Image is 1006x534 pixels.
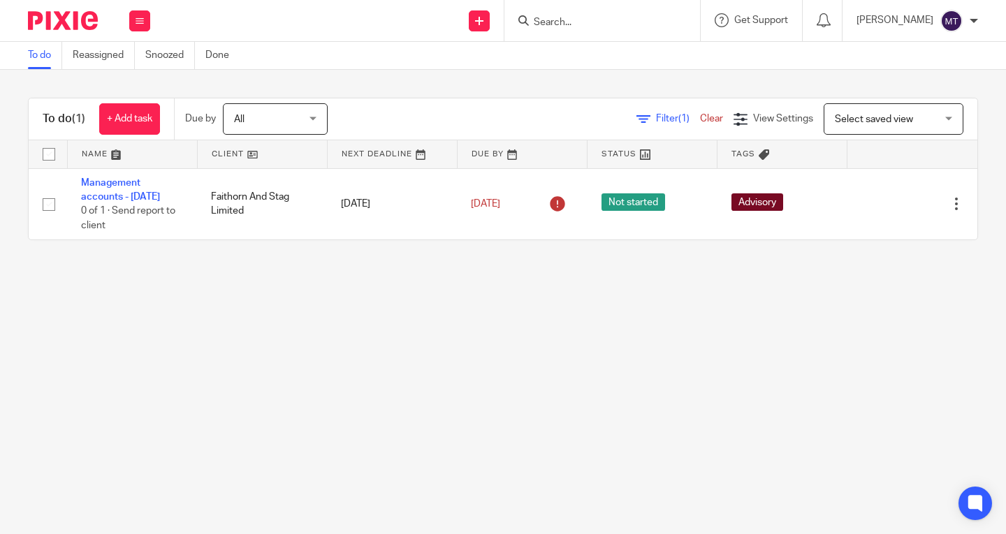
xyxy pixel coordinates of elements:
td: [DATE] [327,168,457,239]
a: Clear [700,114,723,124]
img: Pixie [28,11,98,30]
span: Not started [602,193,665,211]
td: Faithorn And Stag Limited [197,168,327,239]
span: (1) [678,114,690,124]
input: Search [532,17,658,29]
span: Select saved view [835,114,913,124]
span: All [234,114,245,124]
span: 0 of 1 · Send report to client [81,206,175,230]
a: Management accounts - [DATE] [81,178,160,202]
a: To do [28,42,62,69]
span: View Settings [753,114,813,124]
p: Due by [185,112,216,126]
a: + Add task [99,103,160,135]
span: [DATE] [471,199,500,209]
span: (1) [72,113,85,124]
a: Snoozed [145,42,195,69]
a: Reassigned [73,42,135,69]
a: Done [205,42,240,69]
p: [PERSON_NAME] [856,13,933,27]
span: Tags [731,150,755,158]
img: svg%3E [940,10,963,32]
span: Filter [656,114,700,124]
span: Advisory [731,193,783,211]
h1: To do [43,112,85,126]
span: Get Support [734,15,788,25]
